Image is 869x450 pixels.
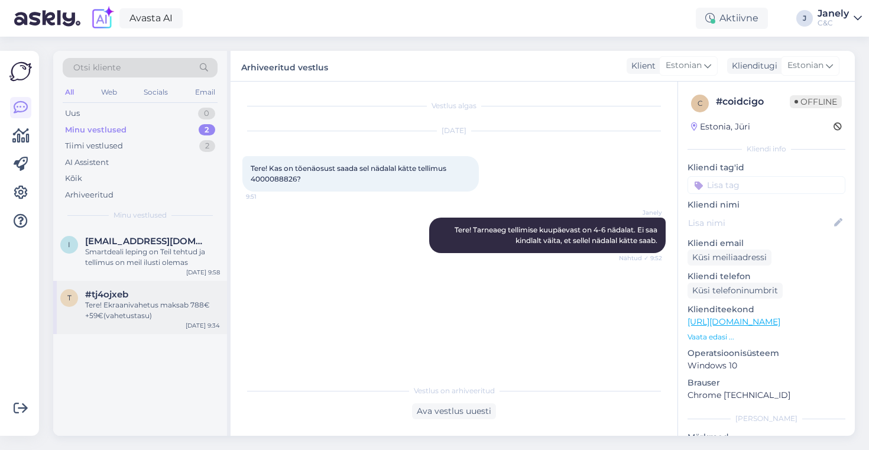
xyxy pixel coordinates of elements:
[85,247,220,268] div: Smartdeali leping on Teil tehtud ja tellimus on meil ilusti olemas
[455,225,659,245] span: Tere! Tarneaeg tellimise kuupäevast on 4-6 nädalat. Ei saa kindlalt väita, et sellel nädalal kätt...
[688,303,845,316] p: Klienditeekond
[688,389,845,402] p: Chrome [TECHNICAL_ID]
[688,431,845,443] p: Märkmed
[90,6,115,31] img: explore-ai
[716,95,790,109] div: # coidcigo
[818,9,849,18] div: Janely
[242,101,666,111] div: Vestlus algas
[688,144,845,154] div: Kliendi info
[119,8,183,28] a: Avasta AI
[141,85,170,100] div: Socials
[727,60,777,72] div: Klienditugi
[85,236,208,247] span: ilja.stepukov123@gmail.com
[688,270,845,283] p: Kliendi telefon
[688,347,845,360] p: Operatsioonisüsteem
[85,300,220,321] div: Tere! Ekraanivahetus maksab 788€+59€(vahetustasu)
[787,59,823,72] span: Estonian
[85,289,128,300] span: #tj4ojxeb
[618,254,662,263] span: Nähtud ✓ 9:52
[99,85,119,100] div: Web
[65,124,127,136] div: Minu vestlused
[65,173,82,184] div: Kõik
[688,360,845,372] p: Windows 10
[818,18,849,28] div: C&C
[618,208,662,217] span: Janely
[199,124,215,136] div: 2
[688,237,845,250] p: Kliendi email
[818,9,862,28] a: JanelyC&C
[412,403,496,419] div: Ava vestlus uuesti
[688,199,845,211] p: Kliendi nimi
[688,413,845,424] div: [PERSON_NAME]
[414,386,495,396] span: Vestlus on arhiveeritud
[199,140,215,152] div: 2
[688,176,845,194] input: Lisa tag
[65,189,114,201] div: Arhiveeritud
[65,157,109,169] div: AI Assistent
[242,125,666,136] div: [DATE]
[241,58,328,74] label: Arhiveeritud vestlus
[251,164,448,183] span: Tere! Kas on tõenäosust saada sel nädalal kätte tellimus 4000088826?
[186,321,220,330] div: [DATE] 9:34
[688,283,783,299] div: Küsi telefoninumbrit
[246,192,290,201] span: 9:51
[67,293,72,302] span: t
[698,99,703,108] span: c
[796,10,813,27] div: J
[198,108,215,119] div: 0
[666,59,702,72] span: Estonian
[114,210,167,221] span: Minu vestlused
[688,161,845,174] p: Kliendi tag'id
[688,377,845,389] p: Brauser
[627,60,656,72] div: Klient
[696,8,768,29] div: Aktiivne
[688,332,845,342] p: Vaata edasi ...
[73,61,121,74] span: Otsi kliente
[63,85,76,100] div: All
[68,240,70,249] span: i
[9,60,32,83] img: Askly Logo
[688,250,771,266] div: Küsi meiliaadressi
[688,216,832,229] input: Lisa nimi
[193,85,218,100] div: Email
[65,108,80,119] div: Uus
[186,268,220,277] div: [DATE] 9:58
[790,95,842,108] span: Offline
[688,316,780,327] a: [URL][DOMAIN_NAME]
[691,121,750,133] div: Estonia, Jüri
[65,140,123,152] div: Tiimi vestlused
